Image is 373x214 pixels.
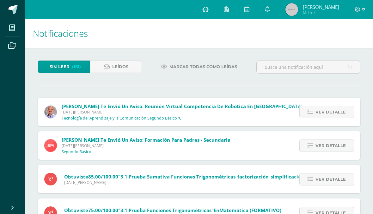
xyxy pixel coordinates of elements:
[88,173,118,180] span: 85.00/100.00
[33,27,88,39] span: Notificaciones
[153,61,245,73] a: Marcar todas como leídas
[315,173,346,185] span: Ver detalle
[62,116,182,121] p: Tecnología del Aprendizaje y la Comunicación Segundo Básico 'C'
[62,137,230,143] span: [PERSON_NAME] te envió un aviso: Formación para padres - Secundaria
[88,207,118,213] span: 75.00/100.00
[90,61,142,73] a: Leídos
[303,4,339,10] span: [PERSON_NAME]
[112,61,128,73] span: Leídos
[257,61,360,73] input: Busca una notificación aquí
[44,106,57,118] img: f4ddca51a09d81af1cee46ad6847c426.png
[72,61,81,73] span: (161)
[315,106,346,118] span: Ver detalle
[118,173,340,180] span: "3.1 prueba sumativa funciones trigonométricas_factorización_simplificación de fracciones"
[50,61,70,73] span: Sin leer
[303,10,339,15] span: Mi Perfil
[44,139,57,152] img: a4c9654d905a1a01dc2161da199b9124.png
[62,109,303,115] span: [DATE][PERSON_NAME]
[62,103,303,109] span: [PERSON_NAME] te envió un aviso: Reunión virtual competencia de robótica en [GEOGRAPHIC_DATA]
[219,207,281,213] span: Matemática (FORMATIVO)
[62,149,91,154] p: Segundo Básico
[169,61,237,73] span: Marcar todas como leídas
[285,3,298,16] img: 45x45
[64,207,281,213] span: Obtuviste en
[62,143,230,148] span: [DATE][PERSON_NAME]
[315,140,346,152] span: Ver detalle
[118,207,214,213] span: "3.1 prueba funciones trigonométricas"
[38,61,90,73] a: Sin leer(161)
